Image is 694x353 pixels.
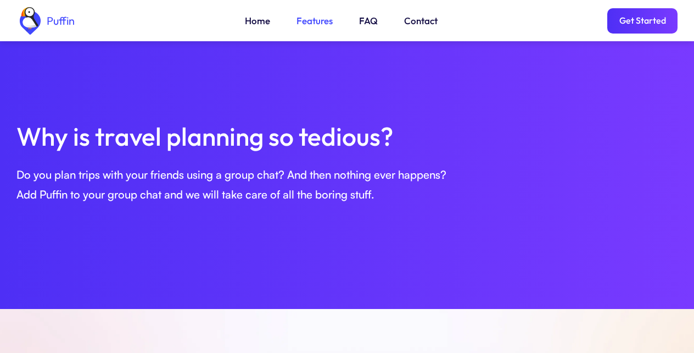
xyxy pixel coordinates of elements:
a: home [16,7,75,35]
div: Do you plan trips with your friends using a group chat? And then nothing ever happens? Add Puffin... [16,165,678,205]
div: Puffin [44,15,75,26]
a: FAQ [359,14,378,28]
a: Contact [404,14,438,28]
h2: Why is travel planning so tedious? [16,119,678,154]
a: Home [245,14,270,28]
a: Features [296,14,333,28]
a: Get Started [607,8,678,34]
